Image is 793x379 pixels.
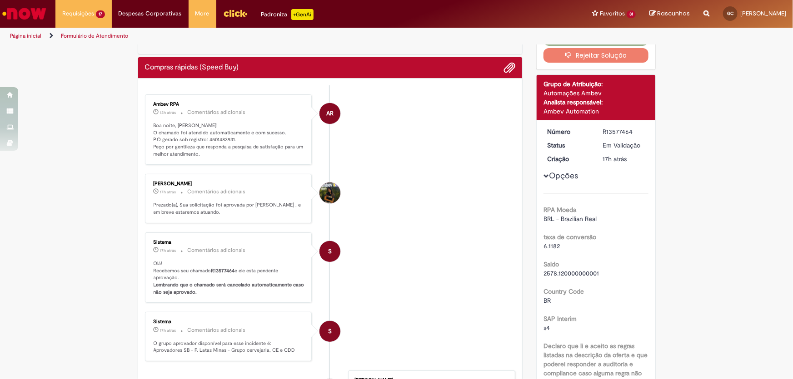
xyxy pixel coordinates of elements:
div: Em Validação [603,141,645,150]
div: [PERSON_NAME] [154,181,305,187]
b: SAP Interim [544,315,577,323]
div: Sistema [154,319,305,325]
span: 31 [627,10,636,18]
img: click_logo_yellow_360x200.png [223,6,248,20]
b: RPA Moeda [544,206,576,214]
div: Ambev RPA [154,102,305,107]
span: 17h atrás [160,328,176,333]
b: Lembrando que o chamado será cancelado automaticamente caso não seja aprovado. [154,281,306,295]
span: BR [544,296,551,305]
span: 17 [96,10,105,18]
dt: Número [540,127,596,136]
span: GC [727,10,733,16]
ul: Trilhas de página [7,28,522,44]
div: Automações Ambev [544,89,648,98]
time: 29/09/2025 18:29:27 [160,110,176,115]
time: 29/09/2025 14:53:42 [603,155,627,163]
span: Rascunhos [657,9,690,18]
span: S [328,320,332,342]
div: System [319,321,340,342]
div: Lorena Ferreira Avelar Costa [319,182,340,203]
span: BRL - Brazilian Real [544,215,597,223]
div: Sistema [154,240,305,245]
p: +GenAi [291,9,314,20]
span: 17h atrás [603,155,627,163]
button: Rejeitar Solução [544,48,648,63]
a: Rascunhos [649,10,690,18]
p: Olá! Recebemos seu chamado e ele esta pendente aprovação. [154,260,305,296]
span: AR [326,103,334,124]
div: 29/09/2025 14:53:42 [603,154,645,163]
span: Requisições [62,9,94,18]
small: Comentários adicionais [188,188,246,196]
div: Padroniza [261,9,314,20]
b: Country Code [544,287,584,295]
a: Formulário de Atendimento [61,32,128,39]
p: Boa noite, [PERSON_NAME]! O chamado foi atendido automaticamente e com sucesso. P.O gerado sob re... [154,122,305,158]
time: 29/09/2025 14:53:54 [160,248,176,253]
small: Comentários adicionais [188,246,246,254]
span: 2578.120000000001 [544,269,599,277]
span: 17h atrás [160,248,176,253]
button: Adicionar anexos [504,62,515,74]
b: taxa de conversão [544,233,596,241]
span: Despesas Corporativas [119,9,182,18]
b: Saldo [544,260,559,268]
span: 13h atrás [160,110,176,115]
dt: Criação [540,154,596,163]
time: 29/09/2025 14:53:51 [160,328,176,333]
span: 6.1182 [544,242,560,250]
dt: Status [540,141,596,150]
span: 17h atrás [160,189,176,195]
small: Comentários adicionais [188,326,246,334]
p: Prezado(a), Sua solicitação foi aprovada por [PERSON_NAME] , e em breve estaremos atuando. [154,202,305,216]
p: O grupo aprovador disponível para esse incidente é: Aprovadores SB - F. Latas Minas - Grupo cerve... [154,340,305,354]
small: Comentários adicionais [188,108,246,116]
div: Ambev RPA [319,103,340,124]
div: R13577464 [603,127,645,136]
div: Grupo de Atribuição: [544,79,648,89]
b: R13577464 [211,267,235,274]
div: Ambev Automation [544,107,648,116]
span: [PERSON_NAME] [740,10,786,17]
div: System [319,241,340,262]
a: Página inicial [10,32,41,39]
span: s4 [544,324,550,332]
img: ServiceNow [1,5,48,23]
span: S [328,241,332,262]
span: More [195,9,209,18]
h2: Compras rápidas (Speed Buy) Histórico de tíquete [145,64,239,72]
time: 29/09/2025 15:03:24 [160,189,176,195]
span: Favoritos [600,9,625,18]
div: Analista responsável: [544,98,648,107]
